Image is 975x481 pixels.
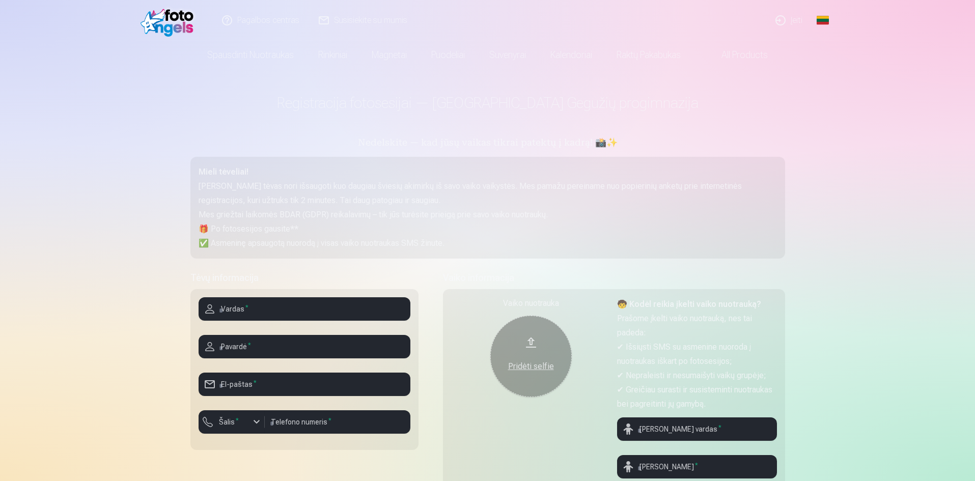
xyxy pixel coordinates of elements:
[490,316,572,397] button: Pridėti selfie
[617,369,777,383] p: ✔ Nepraleisti ir nesumaišyti vaikų grupėje;
[215,417,243,427] label: Šalis
[693,41,780,69] a: All products
[190,94,785,112] h1: Registracija fotosesijai — [GEOGRAPHIC_DATA] Gegužių progimnazija
[477,41,538,69] a: Suvenyrai
[141,4,199,37] img: /fa2
[443,271,785,285] h5: Vaiko informacija
[451,297,611,309] div: Vaiko nuotrauka
[199,222,777,236] p: 🎁 Po fotosesijos gausite**
[199,236,777,250] p: ✅ Asmeninę apsaugotą nuorodą į visas vaiko nuotraukas SMS žinute.
[617,383,777,411] p: ✔ Greičiau surasti ir susisteminti nuotraukas bei pagreitinti jų gamybą.
[199,167,248,177] strong: Mieli tėveliai!
[500,360,562,373] div: Pridėti selfie
[604,41,693,69] a: Raktų pakabukas
[195,41,306,69] a: Spausdinti nuotraukas
[617,312,777,340] p: Prašome įkelti vaiko nuotrauką, nes tai padeda:
[419,41,477,69] a: Puodeliai
[538,41,604,69] a: Kalendoriai
[199,179,777,208] p: [PERSON_NAME] tėvas nori išsaugoti kuo daugiau šviesių akimirkų iš savo vaiko vaikystės. Mes pama...
[190,271,419,285] h5: Tėvų informacija
[306,41,359,69] a: Rinkiniai
[359,41,419,69] a: Magnetai
[617,299,761,309] strong: 🧒 Kodėl reikia įkelti vaiko nuotrauką?
[617,340,777,369] p: ✔ Išsiųsti SMS su asmenine nuoroda į nuotraukas iškart po fotosesijos;
[199,410,265,434] button: Šalis*
[199,208,777,222] p: Mes griežtai laikomės BDAR (GDPR) reikalavimų – tik jūs turėsite prieigą prie savo vaiko nuotraukų.
[190,136,785,151] h5: Nedelskite — kad jūsų vaikas tikrai patektų į kadrą! 📸✨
